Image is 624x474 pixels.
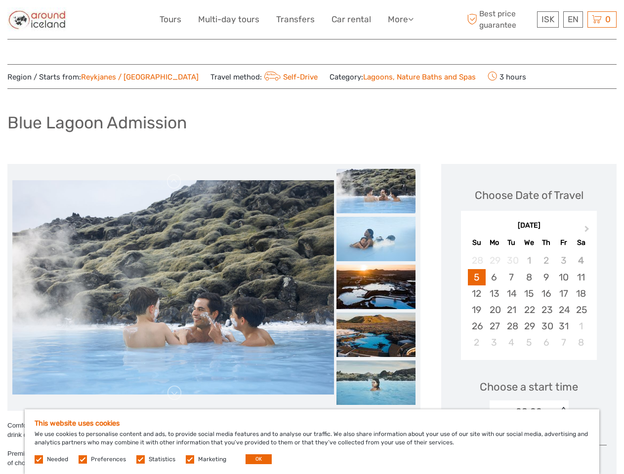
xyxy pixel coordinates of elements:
[563,11,583,28] div: EN
[486,334,503,351] div: Choose Monday, November 3rd, 2025
[7,72,199,82] span: Region / Starts from:
[486,236,503,249] div: Mo
[520,269,538,285] div: Choose Wednesday, October 8th, 2025
[12,180,334,395] img: 811391cfcce346129166c4f5c33747f0_main_slider.jpg
[81,73,199,81] a: Reykjanes / [GEOGRAPHIC_DATA]
[488,70,526,83] span: 3 hours
[486,302,503,318] div: Choose Monday, October 20th, 2025
[25,409,599,474] div: We use cookies to personalise content and ads, to provide social media features and to analyse ou...
[330,72,476,82] span: Category:
[468,269,485,285] div: Choose Sunday, October 5th, 2025
[555,269,572,285] div: Choose Friday, October 10th, 2025
[468,285,485,302] div: Choose Sunday, October 12th, 2025
[520,302,538,318] div: Choose Wednesday, October 22nd, 2025
[7,449,420,468] div: Premium Admission - Includes -
[468,236,485,249] div: Su
[555,334,572,351] div: Choose Friday, November 7th, 2025
[555,285,572,302] div: Choose Friday, October 17th, 2025
[572,236,589,249] div: Sa
[555,236,572,249] div: Fr
[468,334,485,351] div: Choose Sunday, November 2nd, 2025
[538,285,555,302] div: Choose Thursday, October 16th, 2025
[503,318,520,334] div: Choose Tuesday, October 28th, 2025
[541,14,554,24] span: ISK
[47,455,68,464] label: Needed
[14,17,112,25] p: We're away right now. Please check back later!
[572,269,589,285] div: Choose Saturday, October 11th, 2025
[516,405,542,418] div: 08:00
[538,252,555,269] div: Not available Thursday, October 2nd, 2025
[468,252,485,269] div: Not available Sunday, September 28th, 2025
[262,73,318,81] a: Self-Drive
[210,70,318,83] span: Travel method:
[464,8,535,30] span: Best price guarantee
[464,252,593,351] div: month 2025-10
[276,12,315,27] a: Transfers
[559,407,567,417] div: < >
[520,285,538,302] div: Choose Wednesday, October 15th, 2025
[475,188,583,203] div: Choose Date of Travel
[468,302,485,318] div: Choose Sunday, October 19th, 2025
[486,285,503,302] div: Choose Monday, October 13th, 2025
[555,318,572,334] div: Choose Friday, October 31st, 2025
[520,252,538,269] div: Not available Wednesday, October 1st, 2025
[572,334,589,351] div: Choose Saturday, November 8th, 2025
[91,455,126,464] label: Preferences
[538,334,555,351] div: Choose Thursday, November 6th, 2025
[336,360,416,405] img: 3e0543b7ae9e4dbc80c3cebf98bdb071_slider_thumbnail.jpg
[538,236,555,249] div: Th
[538,302,555,318] div: Choose Thursday, October 23rd, 2025
[114,15,125,27] button: Open LiveChat chat widget
[198,455,226,464] label: Marketing
[538,269,555,285] div: Choose Thursday, October 9th, 2025
[336,217,416,261] img: 074d1b25433144c697119fb130ce2944_slider_thumbnail.jpg
[503,285,520,302] div: Choose Tuesday, October 14th, 2025
[7,113,187,133] h1: Blue Lagoon Admission
[503,302,520,318] div: Choose Tuesday, October 21st, 2025
[486,318,503,334] div: Choose Monday, October 27th, 2025
[149,455,175,464] label: Statistics
[572,302,589,318] div: Choose Saturday, October 25th, 2025
[198,12,259,27] a: Multi-day tours
[480,379,578,395] span: Choose a start time
[388,12,414,27] a: More
[555,252,572,269] div: Not available Friday, October 3rd, 2025
[461,221,597,231] div: [DATE]
[580,223,596,239] button: Next Month
[538,318,555,334] div: Choose Thursday, October 30th, 2025
[503,236,520,249] div: Tu
[336,169,416,213] img: 811391cfcce346129166c4f5c33747f0_slider_thumbnail.jpg
[555,302,572,318] div: Choose Friday, October 24th, 2025
[572,285,589,302] div: Choose Saturday, October 18th, 2025
[7,7,67,32] img: Around Iceland
[246,454,272,464] button: OK
[468,318,485,334] div: Choose Sunday, October 26th, 2025
[503,269,520,285] div: Choose Tuesday, October 7th, 2025
[503,252,520,269] div: Not available Tuesday, September 30th, 2025
[503,334,520,351] div: Choose Tuesday, November 4th, 2025
[520,318,538,334] div: Choose Wednesday, October 29th, 2025
[572,318,589,334] div: Choose Saturday, November 1st, 2025
[160,12,181,27] a: Tours
[35,419,589,428] h5: This website uses cookies
[520,334,538,351] div: Choose Wednesday, November 5th, 2025
[486,269,503,285] div: Choose Monday, October 6th, 2025
[604,14,612,24] span: 0
[572,252,589,269] div: Not available Saturday, October 4th, 2025
[520,236,538,249] div: We
[7,421,420,439] div: Comfort Admission - Includes - Access to the [GEOGRAPHIC_DATA], Silica Mud Mask at the [GEOGRAPHI...
[336,265,416,309] img: d9bf8667d031459cbd5a0f097f6a92b7_slider_thumbnail.jpg
[363,73,476,81] a: Lagoons, Nature Baths and Spas
[332,12,371,27] a: Car rental
[486,252,503,269] div: Not available Monday, September 29th, 2025
[336,313,416,357] img: f216d22835d84a2e8f6058e6c88ba296_slider_thumbnail.jpg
